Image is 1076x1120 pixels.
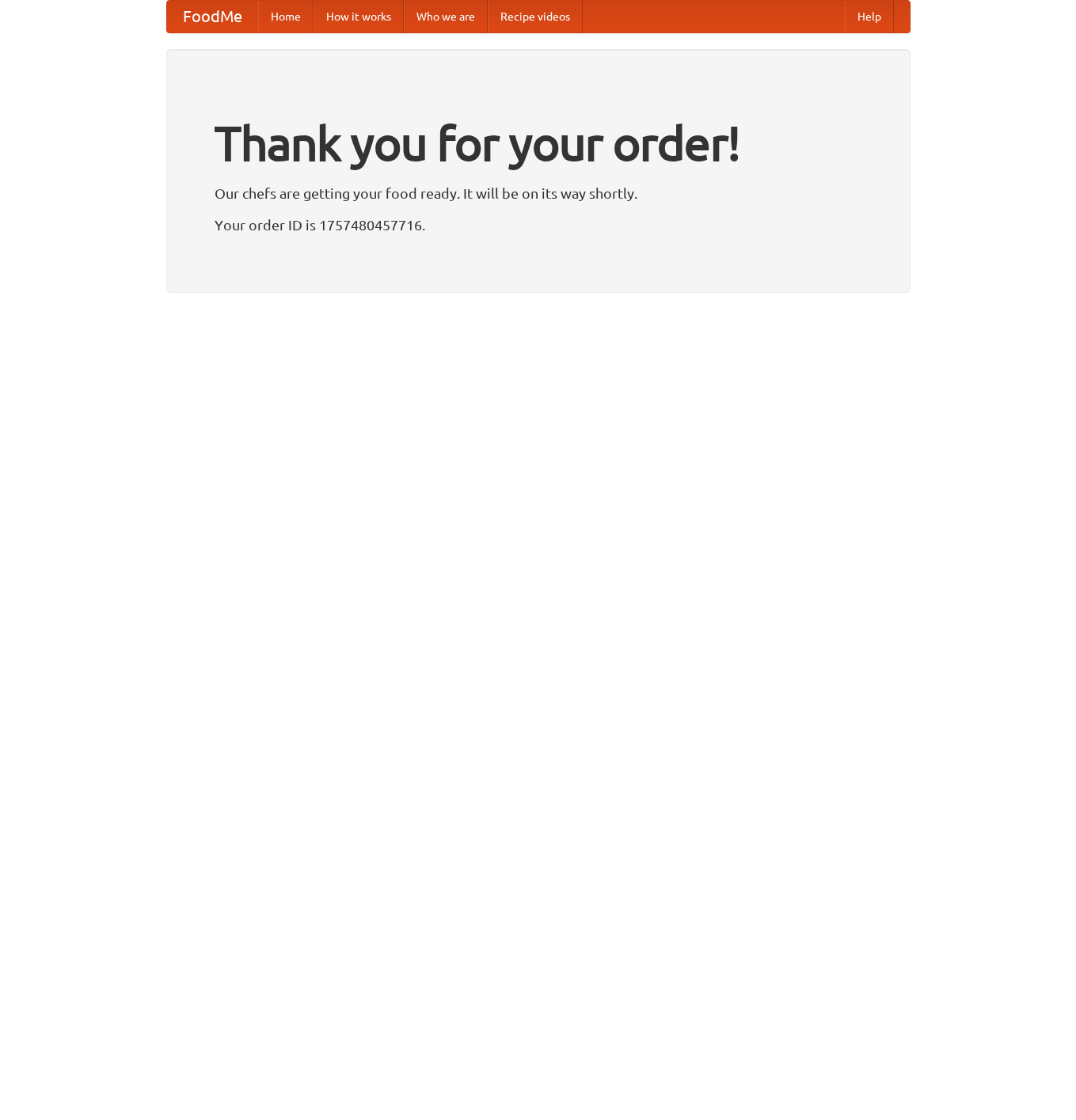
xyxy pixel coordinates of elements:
p: Our chefs are getting your food ready. It will be on its way shortly. [215,181,862,205]
a: How it works [314,1,404,32]
a: Home [258,1,314,32]
a: FoodMe [167,1,258,32]
a: Who we are [404,1,488,32]
a: Recipe videos [488,1,583,32]
a: Help [845,1,894,32]
p: Your order ID is 1757480457716. [215,213,862,237]
h1: Thank you for your order! [215,105,862,181]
